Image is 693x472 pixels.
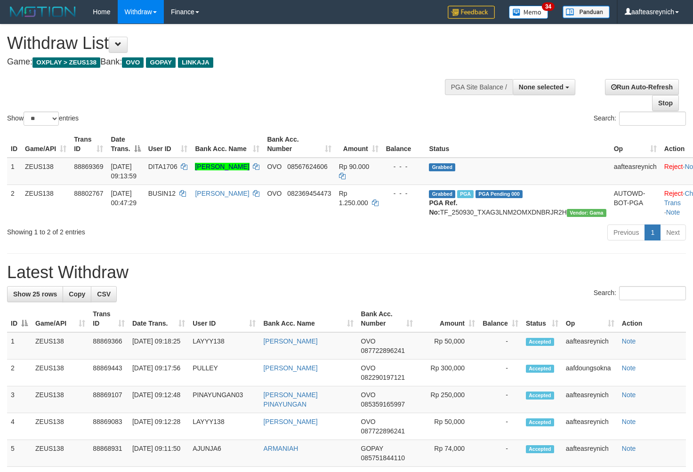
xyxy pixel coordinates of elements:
td: [DATE] 09:12:48 [129,386,189,413]
td: 5 [7,440,32,467]
a: Note [666,208,680,216]
span: Rp 1.250.000 [339,190,368,207]
td: ZEUS138 [32,332,89,360]
td: [DATE] 09:12:28 [129,413,189,440]
span: OVO [267,190,282,197]
div: - - - [386,162,422,171]
div: - - - [386,189,422,198]
td: Rp 300,000 [417,360,479,386]
td: LAYYY138 [189,413,259,440]
td: PINAYUNGAN03 [189,386,259,413]
span: Copy 082290197121 to clipboard [361,374,405,381]
a: Show 25 rows [7,286,63,302]
img: MOTION_logo.png [7,5,79,19]
span: Accepted [526,392,554,400]
td: 4 [7,413,32,440]
td: AUTOWD-BOT-PGA [610,184,661,221]
img: panduan.png [563,6,610,18]
th: Bank Acc. Number: activate to sort column ascending [263,131,335,158]
a: Note [622,418,636,425]
span: Accepted [526,445,554,453]
a: [PERSON_NAME] [195,163,249,170]
th: Date Trans.: activate to sort column ascending [129,305,189,332]
td: ZEUS138 [32,360,89,386]
a: Note [622,364,636,372]
a: Reject [664,163,683,170]
span: OVO [361,391,376,399]
th: Bank Acc. Name: activate to sort column ascending [191,131,263,158]
td: aafteasreynich [562,332,618,360]
th: Op: activate to sort column ascending [610,131,661,158]
span: [DATE] 09:13:59 [111,163,137,180]
a: ARMANIAH [263,445,298,452]
span: Show 25 rows [13,290,57,298]
td: ZEUS138 [21,158,70,185]
td: - [479,386,522,413]
td: 88869107 [89,386,129,413]
h1: Latest Withdraw [7,263,686,282]
span: Grabbed [429,190,455,198]
span: None selected [519,83,564,91]
a: [PERSON_NAME] [263,418,317,425]
td: - [479,332,522,360]
span: Copy 082369454473 to clipboard [287,190,331,197]
a: [PERSON_NAME] [263,364,317,372]
a: [PERSON_NAME] [195,190,249,197]
select: Showentries [24,112,59,126]
a: [PERSON_NAME] [263,337,317,345]
a: Previous [607,224,645,240]
td: aafteasreynich [562,413,618,440]
input: Search: [619,286,686,300]
a: 1 [645,224,661,240]
th: ID: activate to sort column descending [7,305,32,332]
label: Show entries [7,112,79,126]
span: LINKAJA [178,57,213,68]
th: ID [7,131,21,158]
th: Bank Acc. Number: activate to sort column ascending [357,305,417,332]
a: [PERSON_NAME] PINAYUNGAN [263,391,317,408]
td: LAYYY138 [189,332,259,360]
div: Showing 1 to 2 of 2 entries [7,224,282,237]
span: 88802767 [74,190,103,197]
a: Copy [63,286,91,302]
input: Search: [619,112,686,126]
span: Copy [69,290,85,298]
td: - [479,440,522,467]
td: Rp 250,000 [417,386,479,413]
td: PULLEY [189,360,259,386]
img: Feedback.jpg [448,6,495,19]
td: ZEUS138 [21,184,70,221]
th: Date Trans.: activate to sort column descending [107,131,144,158]
span: Copy 085751844110 to clipboard [361,454,405,462]
span: GOPAY [361,445,383,452]
span: Copy 085359165997 to clipboard [361,400,405,408]
span: CSV [97,290,111,298]
td: 88869443 [89,360,129,386]
span: BUSIN12 [148,190,176,197]
td: 88869366 [89,332,129,360]
span: [DATE] 00:47:29 [111,190,137,207]
th: Amount: activate to sort column ascending [417,305,479,332]
a: Reject [664,190,683,197]
a: CSV [91,286,117,302]
td: Rp 74,000 [417,440,479,467]
span: Accepted [526,338,554,346]
td: 2 [7,360,32,386]
td: [DATE] 09:18:25 [129,332,189,360]
span: PGA Pending [475,190,523,198]
h4: Game: Bank: [7,57,452,67]
td: 1 [7,158,21,185]
span: Rp 90.000 [339,163,370,170]
a: Note [622,391,636,399]
span: Grabbed [429,163,455,171]
td: Rp 50,000 [417,332,479,360]
th: Status [425,131,610,158]
span: Vendor URL: https://trx31.1velocity.biz [567,209,606,217]
td: [DATE] 09:11:50 [129,440,189,467]
b: PGA Ref. No: [429,199,457,216]
h1: Withdraw List [7,34,452,53]
th: Status: activate to sort column ascending [522,305,562,332]
a: Note [622,337,636,345]
span: 88869369 [74,163,103,170]
td: aafdoungsokna [562,360,618,386]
